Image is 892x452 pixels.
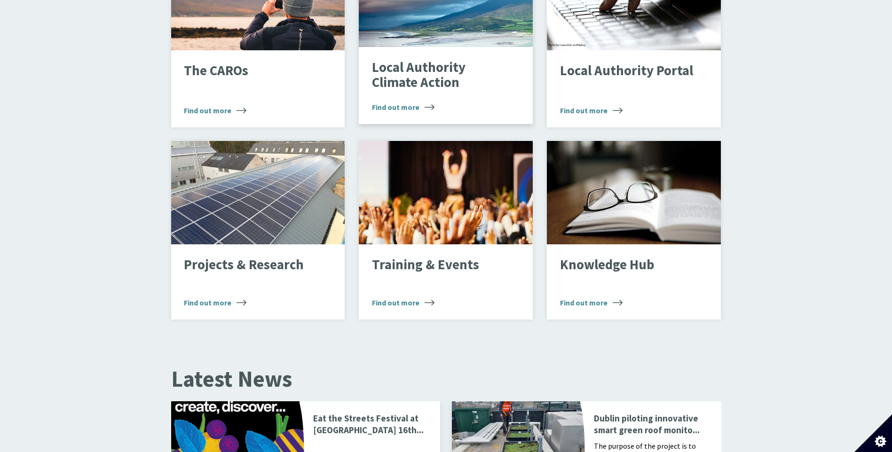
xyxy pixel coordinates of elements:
[184,257,317,273] p: Projects & Research
[171,141,345,320] a: Projects & Research Find out more
[313,413,429,438] p: Eat the Streets Festival at [GEOGRAPHIC_DATA] 16th...
[560,105,623,116] span: Find out more
[372,60,505,90] p: Local Authority Climate Action
[372,257,505,273] p: Training & Events
[594,413,710,438] p: Dublin piloting innovative smart green roof monito...
[184,297,246,308] span: Find out more
[359,141,533,320] a: Training & Events Find out more
[560,297,623,308] span: Find out more
[854,414,892,452] button: Set cookie preferences
[560,257,694,273] p: Knowledge Hub
[547,141,721,320] a: Knowledge Hub Find out more
[372,297,434,308] span: Find out more
[184,105,246,116] span: Find out more
[171,366,721,391] h2: Latest News
[372,101,434,113] span: Find out more
[560,63,694,78] p: Local Authority Portal
[184,63,317,78] p: The CAROs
